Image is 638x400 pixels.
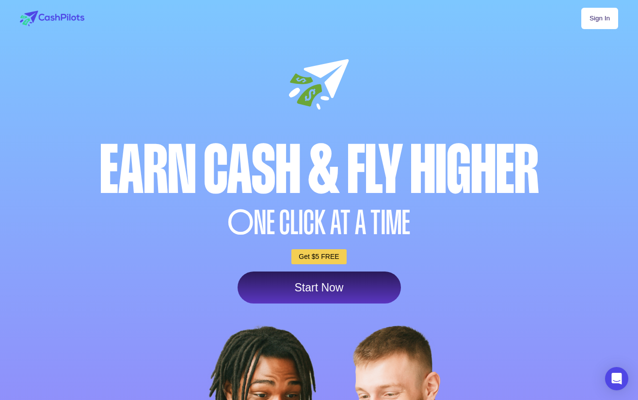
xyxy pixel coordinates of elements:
a: Get $5 FREE [291,249,346,264]
a: Sign In [581,8,618,29]
a: Start Now [238,272,401,304]
img: logo [20,11,84,26]
div: NE CLICK AT A TIME [17,206,621,240]
div: Open Intercom Messenger [605,367,628,390]
div: Earn Cash & Fly higher [17,136,621,204]
span: O [228,206,254,240]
